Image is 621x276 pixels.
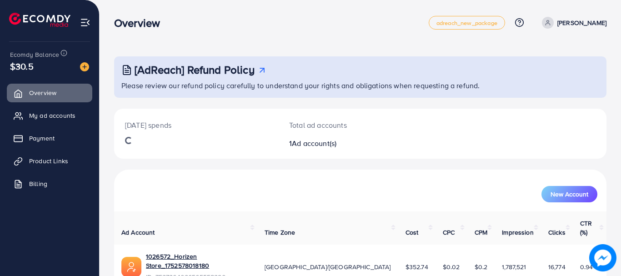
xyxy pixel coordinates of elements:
[406,228,419,237] span: Cost
[443,228,455,237] span: CPC
[292,138,336,148] span: Ad account(s)
[443,262,460,271] span: $0.02
[7,175,92,193] a: Billing
[10,50,59,59] span: Ecomdy Balance
[589,244,616,271] img: image
[114,16,167,30] h3: Overview
[436,20,497,26] span: adreach_new_package
[121,228,155,237] span: Ad Account
[265,228,295,237] span: Time Zone
[541,186,597,202] button: New Account
[429,16,505,30] a: adreach_new_package
[502,228,534,237] span: Impression
[9,13,70,27] img: logo
[80,62,89,71] img: image
[502,262,526,271] span: 1,787,521
[7,106,92,125] a: My ad accounts
[7,152,92,170] a: Product Links
[289,120,391,130] p: Total ad accounts
[475,228,487,237] span: CPM
[557,17,606,28] p: [PERSON_NAME]
[475,262,488,271] span: $0.2
[538,17,606,29] a: [PERSON_NAME]
[289,139,391,148] h2: 1
[29,179,47,188] span: Billing
[121,80,601,91] p: Please review our refund policy carefully to understand your rights and obligations when requesti...
[29,134,55,143] span: Payment
[551,191,588,197] span: New Account
[146,252,250,271] a: 1026572_Horizen Store_1752578018180
[548,262,566,271] span: 16,774
[580,262,593,271] span: 0.94
[10,60,34,73] span: $30.5
[29,156,68,166] span: Product Links
[125,120,267,130] p: [DATE] spends
[29,111,75,120] span: My ad accounts
[29,88,56,97] span: Overview
[80,17,90,28] img: menu
[135,63,255,76] h3: [AdReach] Refund Policy
[7,84,92,102] a: Overview
[406,262,428,271] span: $352.74
[548,228,566,237] span: Clicks
[580,219,592,237] span: CTR (%)
[7,129,92,147] a: Payment
[265,262,391,271] span: [GEOGRAPHIC_DATA]/[GEOGRAPHIC_DATA]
